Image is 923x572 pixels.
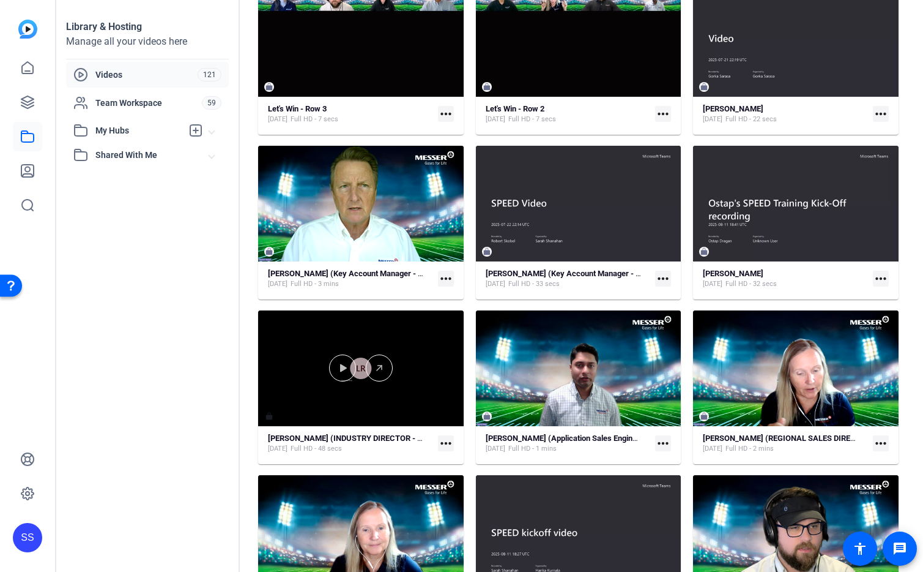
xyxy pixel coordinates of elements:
mat-icon: more_horiz [655,106,671,122]
mat-icon: accessibility [853,541,867,556]
mat-icon: more_horiz [438,271,454,287]
mat-icon: more_horiz [655,435,671,451]
span: [DATE] [486,279,505,289]
span: Full HD - 22 secs [725,115,777,124]
mat-icon: more_horiz [873,271,889,287]
strong: [PERSON_NAME] [703,269,763,278]
span: [DATE] [268,115,287,124]
span: [DATE] [268,444,287,454]
span: Full HD - 48 secs [291,444,342,454]
span: 59 [202,96,221,110]
a: [PERSON_NAME] (INDUSTRY DIRECTOR - Offensive Coordinator)[DATE]Full HD - 48 secs [268,434,433,454]
strong: [PERSON_NAME] [703,104,763,113]
span: Full HD - 2 mins [725,444,774,454]
span: Full HD - 7 secs [291,115,338,124]
div: SS [13,523,42,552]
strong: [PERSON_NAME] (INDUSTRY DIRECTOR - Offensive Coordinator) [268,434,499,443]
a: [PERSON_NAME][DATE]Full HD - 22 secs [703,104,868,124]
span: [DATE] [703,115,722,124]
span: Full HD - 32 secs [725,279,777,289]
strong: Let's Win - Row 3 [268,104,327,113]
strong: [PERSON_NAME] (Key Account Manager - Offensive Line) - 2 1st Quarter [268,269,525,278]
img: blue-gradient.svg [18,20,37,39]
mat-icon: more_horiz [655,271,671,287]
mat-icon: more_horiz [438,106,454,122]
mat-icon: more_horiz [873,435,889,451]
span: Shared With Me [95,149,209,162]
mat-expansion-panel-header: My Hubs [66,118,229,143]
a: [PERSON_NAME] (Application Sales Engineer - Running Back)[DATE]Full HD - 1 mins [486,434,651,454]
span: My Hubs [95,124,182,137]
span: [DATE] [486,115,505,124]
span: Full HD - 1 mins [508,444,557,454]
mat-icon: more_horiz [438,435,454,451]
a: Let's Win - Row 3[DATE]Full HD - 7 secs [268,104,433,124]
strong: Let's Win - Row 2 [486,104,544,113]
span: [DATE] [703,444,722,454]
span: 121 [198,68,221,81]
mat-icon: message [892,541,907,556]
span: Videos [95,69,198,81]
span: Full HD - 3 mins [291,279,339,289]
span: Full HD - 7 secs [508,115,556,124]
a: [PERSON_NAME] (REGIONAL SALES DIRECTOR - Coach)[DATE]Full HD - 2 mins [703,434,868,454]
strong: [PERSON_NAME] (Application Sales Engineer - Running Back) [486,434,702,443]
div: Library & Hosting [66,20,229,34]
a: [PERSON_NAME] (Key Account Manager - Offensive Line) - 8 Timeout[DATE]Full HD - 33 secs [486,269,651,289]
span: [DATE] [268,279,287,289]
strong: [PERSON_NAME] (Key Account Manager - Offensive Line) - 8 Timeout [486,269,732,278]
mat-icon: more_horiz [873,106,889,122]
span: Full HD - 33 secs [508,279,560,289]
span: Team Workspace [95,97,202,109]
div: Manage all your videos here [66,34,229,49]
mat-expansion-panel-header: Shared With Me [66,143,229,167]
a: Let's Win - Row 2[DATE]Full HD - 7 secs [486,104,651,124]
strong: [PERSON_NAME] (REGIONAL SALES DIRECTOR - Coach) [703,434,903,443]
span: [DATE] [703,279,722,289]
span: [DATE] [486,444,505,454]
a: [PERSON_NAME][DATE]Full HD - 32 secs [703,269,868,289]
a: [PERSON_NAME] (Key Account Manager - Offensive Line) - 2 1st Quarter[DATE]Full HD - 3 mins [268,269,433,289]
